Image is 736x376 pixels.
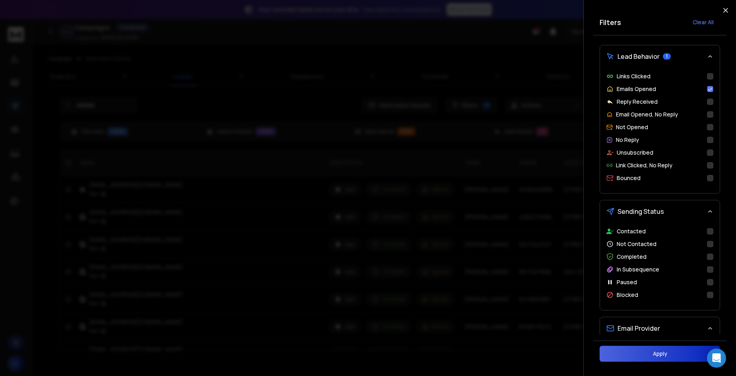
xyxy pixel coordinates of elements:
[617,278,637,286] p: Paused
[600,45,720,68] button: Lead Behavior1
[663,53,671,60] span: 1
[600,317,720,339] button: Email Provider
[616,161,672,169] p: Link Clicked, No Reply
[617,291,638,299] p: Blocked
[600,223,720,310] div: Sending Status
[616,136,639,144] p: No Reply
[600,346,720,362] button: Apply
[600,68,720,193] div: Lead Behavior1
[617,266,659,273] p: In Subsequence
[617,72,651,80] p: Links Clicked
[616,123,648,131] p: Not Opened
[617,253,647,261] p: Completed
[707,349,726,368] div: Open Intercom Messenger
[618,324,660,333] span: Email Provider
[617,227,646,235] p: Contacted
[617,174,641,182] p: Bounced
[600,17,621,28] h2: Filters
[600,200,720,223] button: Sending Status
[617,85,656,93] p: Emails Opened
[618,52,660,61] span: Lead Behavior
[686,14,720,30] button: Clear All
[616,110,678,118] p: Email Opened, No Reply
[617,240,656,248] p: Not Contacted
[617,98,658,106] p: Reply Received
[618,207,664,216] span: Sending Status
[617,149,653,157] p: Unsubscribed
